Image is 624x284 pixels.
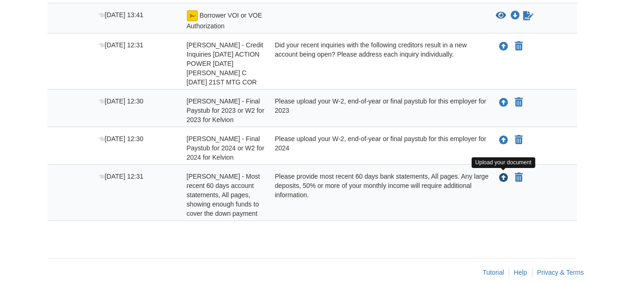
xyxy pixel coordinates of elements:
[498,172,509,184] button: Upload Brian Barnett - Most recent 60 days account statements, All pages, showing enough funds to...
[498,134,509,146] button: Upload Brian Barnett - Final Paystub for 2024 or W2 for 2024 for Kelvion
[514,172,524,183] button: Declare Brian Barnett - Most recent 60 days account statements, All pages, showing enough funds t...
[187,41,263,86] span: [PERSON_NAME] - Credit Inquiries [DATE] ACTION POWER [DATE] [PERSON_NAME] C [DATE] 21ST MTG COR
[514,97,524,108] button: Declare Brian Barnett - Final Paystub for 2023 or W2 for 2023 for Kelvion not applicable
[498,40,509,52] button: Upload Brian Barnett - Credit Inquiries 7/09/25 ACTION POWER 7/08/25 JIM GLOVER C 7/07/25 21ST MT...
[498,97,509,109] button: Upload Brian Barnett - Final Paystub for 2023 or W2 for 2023 for Kelvion
[187,97,264,123] span: [PERSON_NAME] - Final Paystub for 2023 or W2 for 2023 for Kelvion
[99,135,144,142] span: [DATE] 12:30
[522,10,534,21] a: Waiting for your co-borrower to e-sign
[99,97,144,105] span: [DATE] 12:30
[99,173,144,180] span: [DATE] 12:31
[268,134,489,162] div: Please upload your W-2, end-of-year or final paystub for this employer for 2024
[187,10,198,21] img: esign
[483,269,504,276] a: Tutorial
[496,11,506,20] button: View Borrower VOI or VOE Authorization
[187,173,260,217] span: [PERSON_NAME] - Most recent 60 days account statements, All pages, showing enough funds to cover ...
[187,135,264,161] span: [PERSON_NAME] - Final Paystub for 2024 or W2 for 2024 for Kelvion
[537,269,584,276] a: Privacy & Terms
[99,11,144,19] span: [DATE] 13:41
[268,172,489,218] div: Please provide most recent 60 days bank statements, All pages. Any large deposits, 50% or more of...
[99,41,144,49] span: [DATE] 12:31
[514,135,524,146] button: Declare Brian Barnett - Final Paystub for 2024 or W2 for 2024 for Kelvion not applicable
[268,97,489,124] div: Please upload your W-2, end-of-year or final paystub for this employer for 2023
[511,12,520,19] a: Download Borrower VOI or VOE Authorization
[187,12,262,30] span: Borrower VOI or VOE Authorization
[514,269,527,276] a: Help
[472,157,535,168] div: Upload your document
[514,41,524,52] button: Declare Brian Barnett - Credit Inquiries 7/09/25 ACTION POWER 7/08/25 JIM GLOVER C 7/07/25 21ST M...
[268,40,489,87] div: Did your recent inquiries with the following creditors result in a new account being open? Please...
